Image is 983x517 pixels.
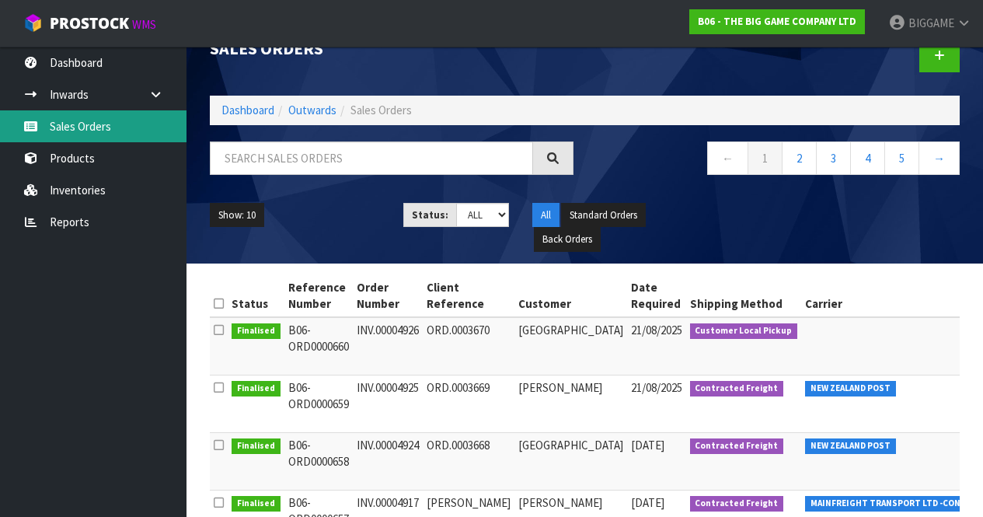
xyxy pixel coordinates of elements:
td: [GEOGRAPHIC_DATA] [514,317,627,376]
strong: B06 - THE BIG GAME COMPANY LTD [698,15,856,28]
strong: Status: [412,208,448,222]
span: BIGGAME [908,16,954,30]
span: 21/08/2025 [631,323,682,337]
td: INV.00004925 [353,375,423,432]
span: Finalised [232,381,281,396]
a: Dashboard [221,103,274,117]
th: Client Reference [423,275,514,317]
span: [DATE] [631,495,664,510]
span: Contracted Freight [690,496,784,512]
th: Date Required [627,275,686,317]
span: Sales Orders [350,103,412,117]
button: Standard Orders [561,203,646,228]
span: MAINFREIGHT TRANSPORT LTD -CONWLA [805,496,982,512]
span: Finalised [232,323,281,339]
td: ORD.0003668 [423,432,514,490]
a: 4 [850,141,885,175]
td: [GEOGRAPHIC_DATA] [514,432,627,490]
a: 1 [748,141,783,175]
td: ORD.0003670 [423,317,514,376]
td: B06-ORD0000660 [284,317,353,376]
a: 5 [884,141,919,175]
td: INV.00004924 [353,432,423,490]
button: All [532,203,559,228]
span: [DATE] [631,438,664,452]
nav: Page navigation [597,141,960,180]
span: Customer Local Pickup [690,323,798,339]
input: Search sales orders [210,141,533,175]
span: NEW ZEALAND POST [805,381,896,396]
a: Outwards [288,103,336,117]
small: WMS [132,17,156,32]
a: 2 [782,141,817,175]
span: Contracted Freight [690,438,784,454]
a: → [919,141,960,175]
span: ProStock [50,13,129,33]
td: B06-ORD0000658 [284,432,353,490]
td: B06-ORD0000659 [284,375,353,432]
td: [PERSON_NAME] [514,375,627,432]
span: NEW ZEALAND POST [805,438,896,454]
th: Order Number [353,275,423,317]
th: Status [228,275,284,317]
button: Back Orders [534,227,601,252]
button: Show: 10 [210,203,264,228]
th: Customer [514,275,627,317]
span: 21/08/2025 [631,380,682,395]
th: Shipping Method [686,275,802,317]
td: INV.00004926 [353,317,423,376]
span: Finalised [232,438,281,454]
span: Contracted Freight [690,381,784,396]
th: Reference Number [284,275,353,317]
td: ORD.0003669 [423,375,514,432]
h1: Sales Orders [210,39,573,58]
a: ← [707,141,748,175]
span: Finalised [232,496,281,512]
img: cube-alt.png [23,13,43,33]
a: 3 [816,141,851,175]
